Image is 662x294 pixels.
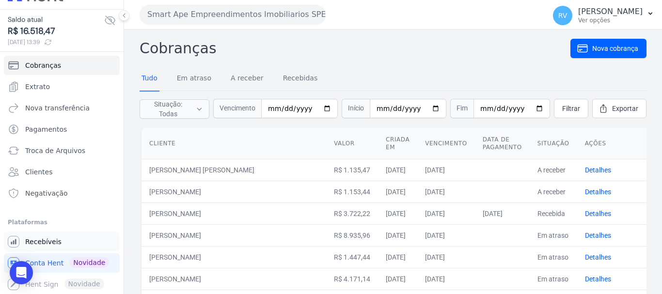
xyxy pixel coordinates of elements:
[530,246,577,268] td: Em atraso
[326,268,378,290] td: R$ 4.171,14
[585,232,611,239] a: Detalhes
[530,202,577,224] td: Recebida
[4,56,120,75] a: Cobranças
[142,181,326,202] td: [PERSON_NAME]
[4,98,120,118] a: Nova transferência
[326,128,378,159] th: Valor
[417,224,474,246] td: [DATE]
[585,275,611,283] a: Detalhes
[8,38,104,46] span: [DATE] 13:39
[530,159,577,181] td: A receber
[378,159,417,181] td: [DATE]
[378,181,417,202] td: [DATE]
[4,184,120,203] a: Negativação
[450,99,473,118] span: Fim
[142,202,326,224] td: [PERSON_NAME]
[142,159,326,181] td: [PERSON_NAME] [PERSON_NAME]
[25,146,85,155] span: Troca de Arquivos
[378,268,417,290] td: [DATE]
[175,66,213,92] a: Em atraso
[592,44,638,53] span: Nova cobrança
[417,181,474,202] td: [DATE]
[4,141,120,160] a: Troca de Arquivos
[475,202,530,224] td: [DATE]
[585,253,611,261] a: Detalhes
[4,77,120,96] a: Extrato
[558,12,567,19] span: RV
[25,237,62,247] span: Recebíveis
[326,224,378,246] td: R$ 8.935,96
[578,7,643,16] p: [PERSON_NAME]
[25,103,90,113] span: Nova transferência
[578,16,643,24] p: Ver opções
[326,202,378,224] td: R$ 3.722,22
[69,257,109,268] span: Novidade
[530,128,577,159] th: Situação
[417,246,474,268] td: [DATE]
[25,61,61,70] span: Cobranças
[213,99,261,118] span: Vencimento
[142,246,326,268] td: [PERSON_NAME]
[592,99,646,118] a: Exportar
[142,128,326,159] th: Cliente
[326,246,378,268] td: R$ 1.447,44
[25,258,63,268] span: Conta Hent
[378,246,417,268] td: [DATE]
[585,188,611,196] a: Detalhes
[8,217,116,228] div: Plataformas
[142,268,326,290] td: [PERSON_NAME]
[281,66,320,92] a: Recebidas
[570,39,646,58] a: Nova cobrança
[530,181,577,202] td: A receber
[142,224,326,246] td: [PERSON_NAME]
[612,104,638,113] span: Exportar
[25,82,50,92] span: Extrato
[10,261,33,284] div: Open Intercom Messenger
[229,66,266,92] a: A receber
[545,2,662,29] button: RV [PERSON_NAME] Ver opções
[140,5,326,24] button: Smart Ape Empreendimentos Imobiliarios SPE LTDA
[8,15,104,25] span: Saldo atual
[146,99,190,119] span: Situação: Todas
[554,99,588,118] a: Filtrar
[4,232,120,251] a: Recebíveis
[585,166,611,174] a: Detalhes
[8,56,116,294] nav: Sidebar
[530,224,577,246] td: Em atraso
[417,268,474,290] td: [DATE]
[585,210,611,217] a: Detalhes
[4,120,120,139] a: Pagamentos
[417,202,474,224] td: [DATE]
[25,124,67,134] span: Pagamentos
[417,159,474,181] td: [DATE]
[342,99,370,118] span: Início
[326,181,378,202] td: R$ 1.153,44
[140,99,209,119] button: Situação: Todas
[4,253,120,273] a: Conta Hent Novidade
[378,202,417,224] td: [DATE]
[378,128,417,159] th: Criada em
[4,162,120,182] a: Clientes
[140,66,159,92] a: Tudo
[530,268,577,290] td: Em atraso
[562,104,580,113] span: Filtrar
[25,167,52,177] span: Clientes
[25,188,68,198] span: Negativação
[378,224,417,246] td: [DATE]
[8,25,104,38] span: R$ 16.518,47
[475,128,530,159] th: Data de pagamento
[417,128,474,159] th: Vencimento
[577,128,654,159] th: Ações
[326,159,378,181] td: R$ 1.135,47
[140,37,570,59] h2: Cobranças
